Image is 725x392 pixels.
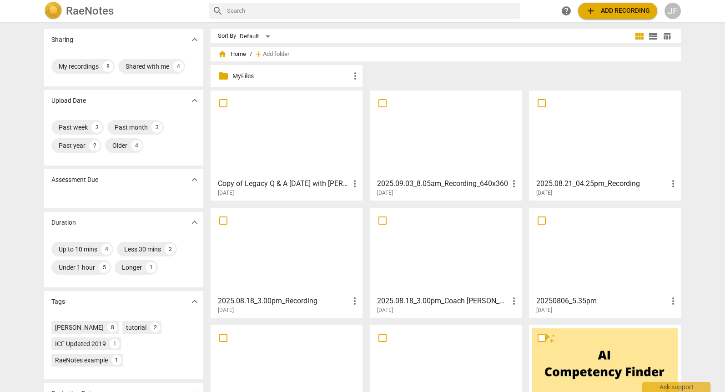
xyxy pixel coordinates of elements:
[642,382,710,392] div: Ask support
[173,61,184,72] div: 4
[660,30,674,43] button: Table view
[44,2,201,20] a: LogoRaeNotes
[532,94,678,196] a: 2025.08.21_04.25pm_Recording[DATE]
[110,339,120,349] div: 1
[668,296,679,307] span: more_vert
[377,296,509,307] h3: 2025.08.18_3.00pm_Coach Annie
[91,122,102,133] div: 3
[561,5,572,16] span: help
[111,355,121,365] div: 1
[350,70,361,81] span: more_vert
[212,5,223,16] span: search
[165,244,176,255] div: 2
[101,244,112,255] div: 4
[585,5,596,16] span: add
[189,34,200,45] span: expand_more
[214,94,359,196] a: Copy of Legacy Q & A [DATE] with [PERSON_NAME][DATE]
[189,217,200,228] span: expand_more
[536,307,552,314] span: [DATE]
[151,122,162,133] div: 3
[59,62,99,71] div: My recordings
[115,123,148,132] div: Past month
[377,189,393,197] span: [DATE]
[218,50,227,59] span: home
[188,94,201,107] button: Show more
[126,62,169,71] div: Shared with me
[218,50,246,59] span: Home
[218,307,234,314] span: [DATE]
[232,71,350,81] p: MyFiles
[107,322,117,332] div: 8
[124,245,161,254] div: Less 30 mins
[377,307,393,314] span: [DATE]
[263,51,289,58] span: Add folder
[509,178,519,189] span: more_vert
[218,33,236,40] div: Sort By
[214,211,359,314] a: 2025.08.18_3.00pm_Recording[DATE]
[536,296,668,307] h3: 20250806_5.35pm
[102,61,113,72] div: 8
[66,5,114,17] h2: RaeNotes
[188,173,201,186] button: Show more
[55,339,106,348] div: ICF Updated 2019
[59,123,88,132] div: Past week
[150,322,160,332] div: 2
[532,211,678,314] a: 20250806_5.35pm[DATE]
[509,296,519,307] span: more_vert
[578,3,657,19] button: Upload
[146,262,156,273] div: 1
[122,263,142,272] div: Longer
[99,262,110,273] div: 5
[59,245,97,254] div: Up to 10 mins
[373,94,519,196] a: 2025.09.03_8.05am_Recording_640x360[DATE]
[585,5,650,16] span: Add recording
[218,178,349,189] h3: Copy of Legacy Q & A Sept 4 2025 with Surya
[51,175,98,185] p: Assessment Due
[55,323,104,332] div: [PERSON_NAME]
[665,3,681,19] button: JF
[59,263,95,272] div: Under 1 hour
[218,296,349,307] h3: 2025.08.18_3.00pm_Recording
[250,51,252,58] span: /
[373,211,519,314] a: 2025.08.18_3.00pm_Coach [PERSON_NAME][DATE]
[51,297,65,307] p: Tags
[558,3,574,19] a: Help
[633,30,646,43] button: Tile view
[648,31,659,42] span: view_list
[254,50,263,59] span: add
[668,178,679,189] span: more_vert
[131,140,142,151] div: 4
[189,296,200,307] span: expand_more
[188,33,201,46] button: Show more
[218,189,234,197] span: [DATE]
[536,178,668,189] h3: 2025.08.21_04.25pm_Recording
[218,70,229,81] span: folder
[44,2,62,20] img: Logo
[89,140,100,151] div: 2
[59,141,86,150] div: Past year
[126,323,146,332] div: tutorial
[536,189,552,197] span: [DATE]
[663,32,671,40] span: table_chart
[189,174,200,185] span: expand_more
[634,31,645,42] span: view_module
[240,29,273,44] div: Default
[188,295,201,308] button: Show more
[51,218,76,227] p: Duration
[349,296,360,307] span: more_vert
[189,95,200,106] span: expand_more
[349,178,360,189] span: more_vert
[377,178,509,189] h3: 2025.09.03_8.05am_Recording_640x360
[188,216,201,229] button: Show more
[112,141,127,150] div: Older
[51,96,86,106] p: Upload Date
[227,4,516,18] input: Search
[646,30,660,43] button: List view
[55,356,108,365] div: RaeNotes example
[51,35,73,45] p: Sharing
